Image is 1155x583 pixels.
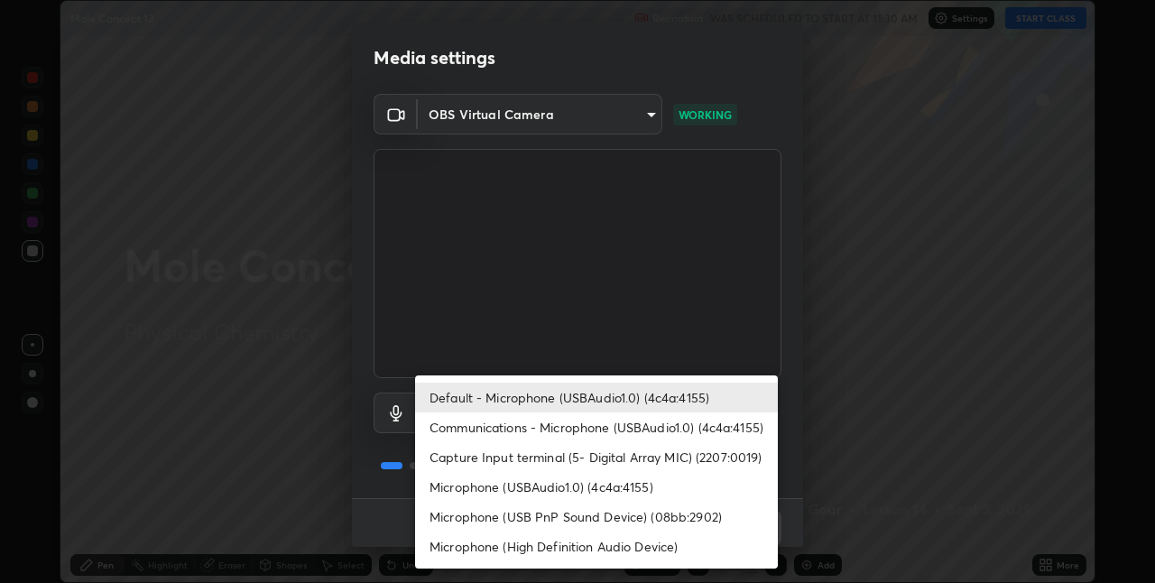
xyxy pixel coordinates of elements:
[415,472,778,502] li: Microphone (USBAudio1.0) (4c4a:4155)
[415,442,778,472] li: Capture Input terminal (5- Digital Array MIC) (2207:0019)
[415,412,778,442] li: Communications - Microphone (USBAudio1.0) (4c4a:4155)
[415,383,778,412] li: Default - Microphone (USBAudio1.0) (4c4a:4155)
[415,532,778,561] li: Microphone (High Definition Audio Device)
[415,502,778,532] li: Microphone (USB PnP Sound Device) (08bb:2902)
